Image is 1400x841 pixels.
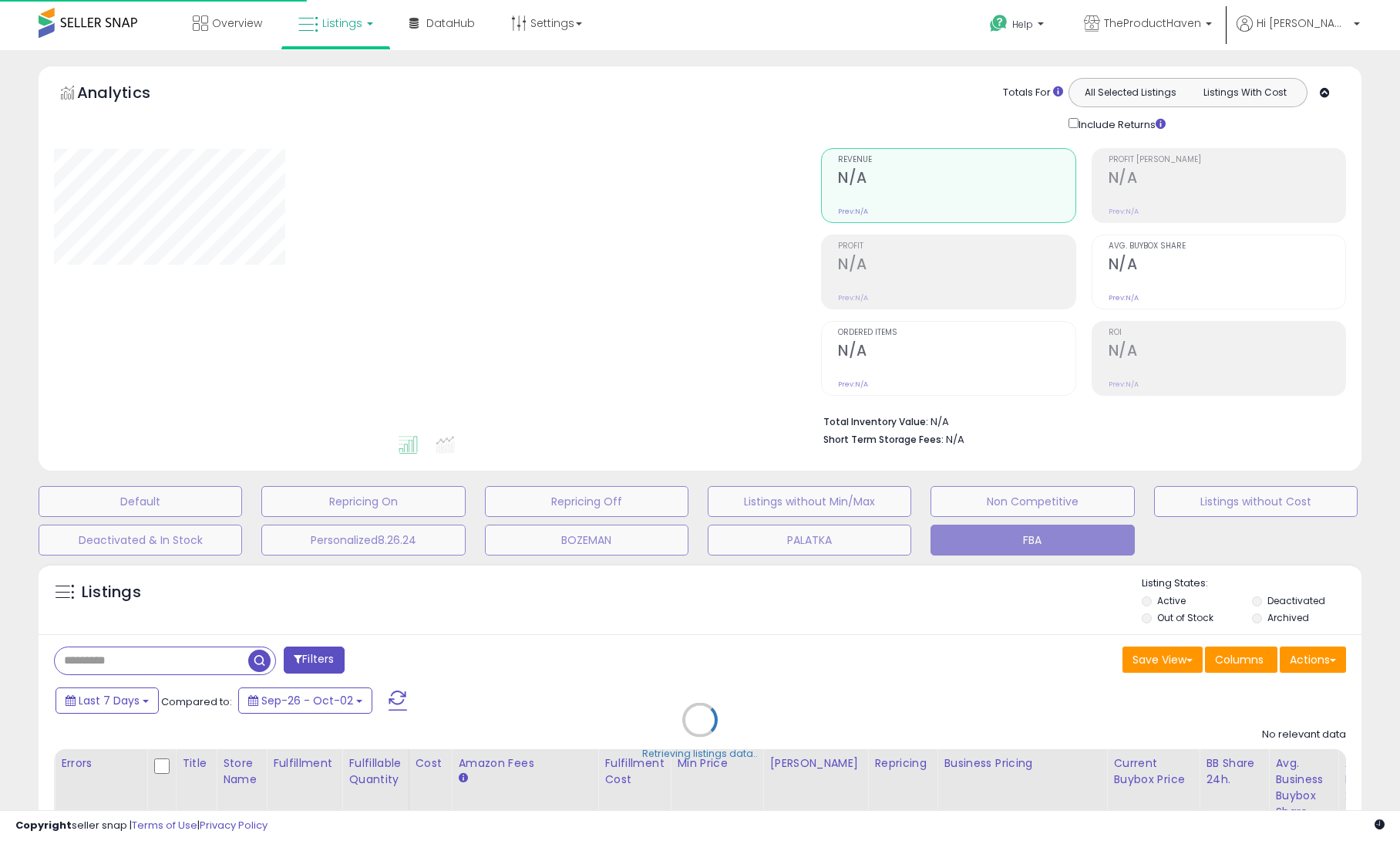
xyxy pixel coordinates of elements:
[1237,15,1360,50] a: Hi [PERSON_NAME]
[1012,18,1033,31] span: Help
[931,525,1134,556] button: FBA
[1109,329,1345,337] span: ROI
[261,525,465,556] button: Personalized8.26.24
[1154,486,1358,517] button: Listings without Cost
[1109,293,1139,302] small: Prev: N/A
[1109,207,1139,216] small: Prev: N/A
[1003,86,1063,100] div: Totals For
[485,486,688,517] button: Repricing Off
[838,242,1075,251] span: Profit
[1109,342,1345,363] h2: N/A
[1109,242,1345,251] span: Avg. Buybox Share
[15,818,72,833] strong: Copyright
[931,486,1134,517] button: Non Competitive
[838,293,868,302] small: Prev: N/A
[823,415,928,428] b: Total Inventory Value:
[642,747,758,761] div: Retrieving listings data..
[838,329,1075,337] span: Ordered Items
[1109,169,1345,190] h2: N/A
[39,486,242,517] button: Default
[322,15,362,31] span: Listings
[1257,15,1349,31] span: Hi [PERSON_NAME]
[989,14,1008,33] i: Get Help
[708,486,911,517] button: Listings without Min/Max
[838,156,1075,164] span: Revenue
[1109,380,1139,389] small: Prev: N/A
[1057,115,1184,133] div: Include Returns
[823,411,1334,430] li: N/A
[708,525,911,556] button: PALATKA
[39,525,242,556] button: Deactivated & In Stock
[838,380,868,389] small: Prev: N/A
[838,255,1075,276] h2: N/A
[212,15,262,31] span: Overview
[1109,156,1345,164] span: Profit [PERSON_NAME]
[838,169,1075,190] h2: N/A
[1109,255,1345,276] h2: N/A
[426,15,475,31] span: DataHub
[485,525,688,556] button: BOZEMAN
[978,2,1059,50] a: Help
[77,82,180,107] h5: Analytics
[946,432,964,447] span: N/A
[823,433,944,446] b: Short Term Storage Fees:
[15,819,268,833] div: seller snap | |
[1187,83,1302,103] button: Listings With Cost
[1104,15,1201,31] span: TheProductHaven
[838,342,1075,363] h2: N/A
[261,486,465,517] button: Repricing On
[1073,83,1188,103] button: All Selected Listings
[838,207,868,216] small: Prev: N/A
